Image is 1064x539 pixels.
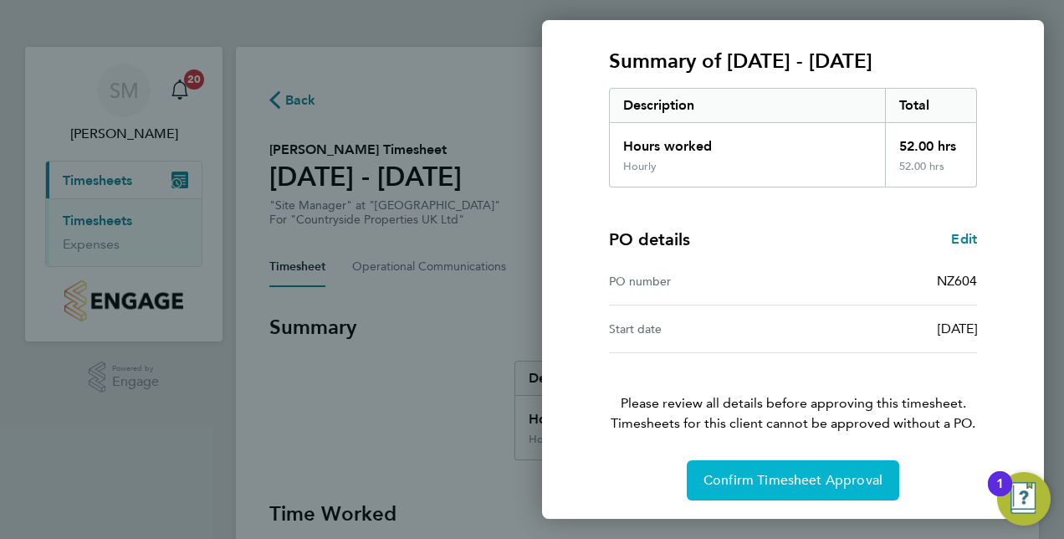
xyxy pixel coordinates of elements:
[610,89,885,122] div: Description
[997,472,1051,526] button: Open Resource Center, 1 new notification
[609,228,690,251] h4: PO details
[609,48,977,74] h3: Summary of [DATE] - [DATE]
[703,472,882,489] span: Confirm Timesheet Approval
[609,88,977,187] div: Summary of 15 - 21 Sep 2025
[687,460,899,501] button: Confirm Timesheet Approval
[623,160,657,173] div: Hourly
[951,229,977,249] a: Edit
[793,319,977,339] div: [DATE]
[609,319,793,339] div: Start date
[610,123,885,160] div: Hours worked
[609,271,793,291] div: PO number
[589,353,997,434] p: Please review all details before approving this timesheet.
[937,273,977,289] span: NZ604
[996,484,1004,506] div: 1
[951,231,977,247] span: Edit
[885,160,977,187] div: 52.00 hrs
[885,89,977,122] div: Total
[589,413,997,434] span: Timesheets for this client cannot be approved without a PO.
[885,123,977,160] div: 52.00 hrs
